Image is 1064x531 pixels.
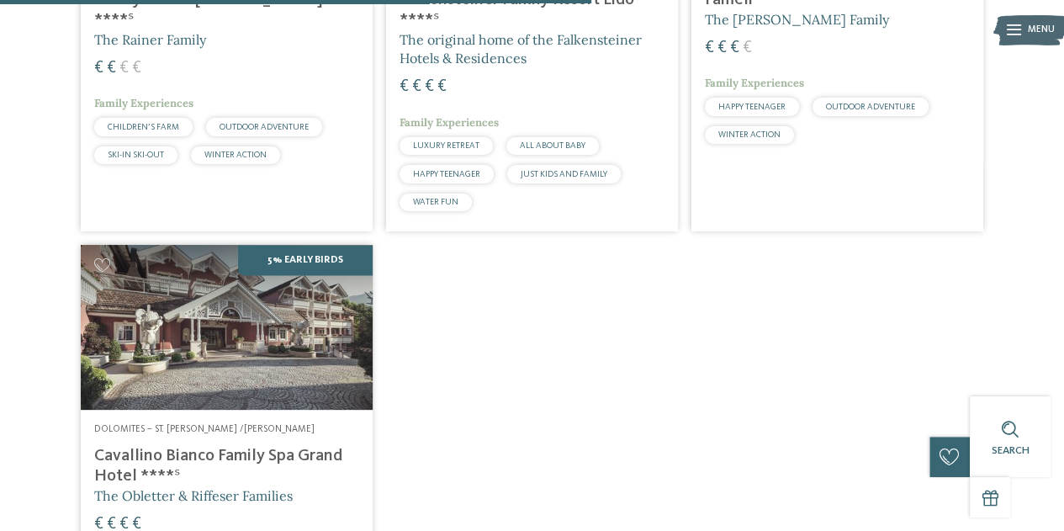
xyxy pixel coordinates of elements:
span: WINTER ACTION [718,130,781,139]
span: € [132,60,141,77]
span: Family Experiences [705,76,804,90]
span: The original home of the Falkensteiner Hotels & Residences [400,31,642,66]
span: SKI-IN SKI-OUT [108,151,164,159]
span: The Rainer Family [94,31,206,48]
span: WINTER ACTION [204,151,267,159]
img: Family Spa Grand Hotel Cavallino Bianco ****ˢ [81,245,373,409]
span: € [717,40,727,56]
span: OUTDOOR ADVENTURE [826,103,915,111]
span: € [107,60,116,77]
span: WATER FUN [413,198,458,206]
span: JUST KIDS AND FAMILY [521,170,607,178]
span: € [94,60,103,77]
span: OUTDOOR ADVENTURE [220,123,309,131]
span: LUXURY RETREAT [413,141,479,150]
span: Family Experiences [94,96,193,110]
span: ALL ABOUT BABY [520,141,585,150]
span: € [425,78,434,95]
span: € [400,78,409,95]
span: CHILDREN’S FARM [108,123,179,131]
span: € [412,78,421,95]
span: Family Experiences [400,115,499,130]
span: Search [992,445,1030,456]
h4: Cavallino Bianco Family Spa Grand Hotel ****ˢ [94,446,359,486]
span: HAPPY TEENAGER [413,170,480,178]
span: The Obletter & Riffeser Families [94,487,293,504]
span: HAPPY TEENAGER [718,103,786,111]
span: € [705,40,714,56]
span: € [437,78,447,95]
span: € [743,40,752,56]
span: The [PERSON_NAME] Family [705,11,889,28]
span: € [119,60,129,77]
span: Dolomites – St. [PERSON_NAME] /[PERSON_NAME] [94,424,315,434]
span: € [730,40,739,56]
